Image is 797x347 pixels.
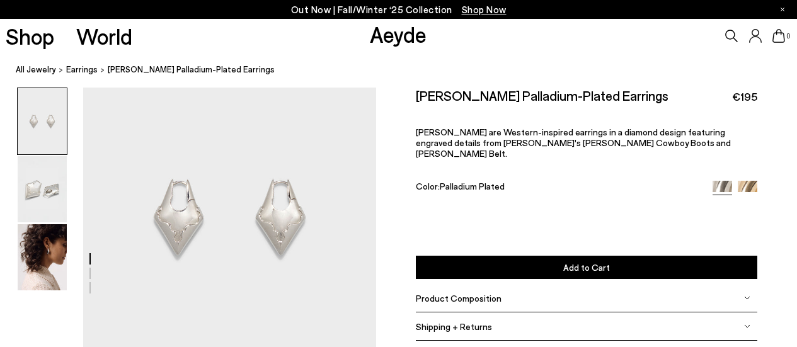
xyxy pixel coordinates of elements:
span: [PERSON_NAME] are Western-inspired earrings in a diamond design featuring engraved details from [... [416,127,731,159]
button: Add to Cart [416,256,757,279]
img: svg%3E [744,323,750,329]
span: Add to Cart [563,262,610,273]
a: All Jewelry [16,63,56,76]
span: €195 [732,89,757,105]
a: earrings [66,63,98,76]
a: Shop [6,25,54,47]
nav: breadcrumb [16,53,797,88]
a: 0 [772,29,785,43]
span: Shipping + Returns [416,321,492,332]
img: Priscilla Palladium-Plated Earrings - Image 1 [18,88,67,154]
h2: [PERSON_NAME] Palladium-Plated Earrings [416,88,668,103]
img: svg%3E [744,295,750,301]
span: 0 [785,33,791,40]
span: Palladium Plated [440,181,505,191]
span: Product Composition [416,293,502,304]
span: [PERSON_NAME] Palladium-Plated Earrings [108,63,275,76]
img: Priscilla Palladium-Plated Earrings - Image 3 [18,224,67,290]
a: Aeyde [370,21,427,47]
span: earrings [66,64,98,74]
div: Color: [416,181,702,195]
img: Priscilla Palladium-Plated Earrings - Image 2 [18,156,67,222]
span: Navigate to /collections/new-in [462,4,507,15]
a: World [76,25,132,47]
p: Out Now | Fall/Winter ‘25 Collection [291,2,507,18]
